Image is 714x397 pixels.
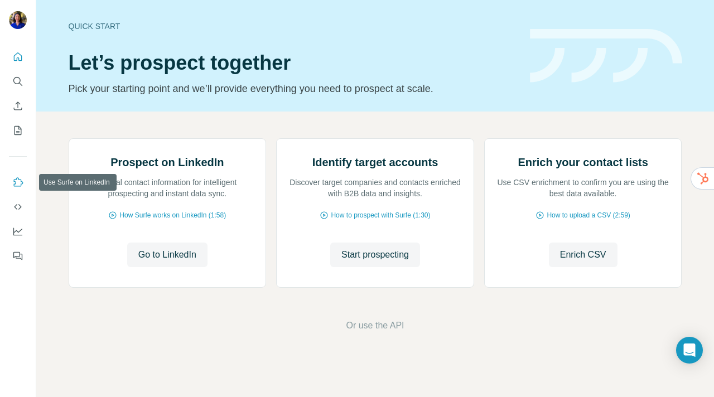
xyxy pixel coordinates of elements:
[127,243,208,267] button: Go to LinkedIn
[549,243,617,267] button: Enrich CSV
[288,177,462,199] p: Discover target companies and contacts enriched with B2B data and insights.
[9,246,27,266] button: Feedback
[346,319,404,332] button: Or use the API
[9,221,27,241] button: Dashboard
[547,210,630,220] span: How to upload a CSV (2:59)
[119,210,226,220] span: How Surfe works on LinkedIn (1:58)
[9,96,27,116] button: Enrich CSV
[676,337,703,364] div: Open Intercom Messenger
[341,248,409,262] span: Start prospecting
[9,11,27,29] img: Avatar
[69,52,517,74] h1: Let’s prospect together
[9,71,27,91] button: Search
[69,21,517,32] div: Quick start
[69,81,517,96] p: Pick your starting point and we’ll provide everything you need to prospect at scale.
[9,120,27,141] button: My lists
[560,248,606,262] span: Enrich CSV
[330,243,420,267] button: Start prospecting
[518,154,648,170] h2: Enrich your contact lists
[530,29,682,83] img: banner
[9,47,27,67] button: Quick start
[312,154,438,170] h2: Identify target accounts
[138,248,196,262] span: Go to LinkedIn
[9,172,27,192] button: Use Surfe on LinkedIn
[9,197,27,217] button: Use Surfe API
[331,210,430,220] span: How to prospect with Surfe (1:30)
[496,177,670,199] p: Use CSV enrichment to confirm you are using the best data available.
[110,154,224,170] h2: Prospect on LinkedIn
[80,177,255,199] p: Reveal contact information for intelligent prospecting and instant data sync.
